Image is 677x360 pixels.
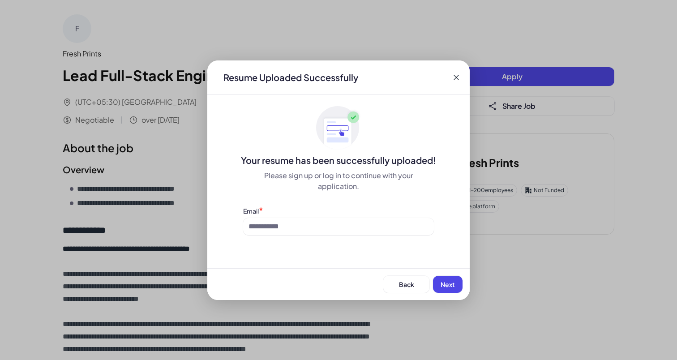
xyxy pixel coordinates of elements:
div: Resume Uploaded Successfully [216,71,365,84]
div: Your resume has been successfully uploaded! [207,154,470,167]
div: Please sign up or log in to continue with your application. [243,170,434,192]
span: Next [441,280,455,288]
span: Back [399,280,414,288]
label: Email [243,207,259,215]
button: Next [433,276,463,293]
button: Back [383,276,429,293]
img: ApplyedMaskGroup3.svg [316,106,361,150]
